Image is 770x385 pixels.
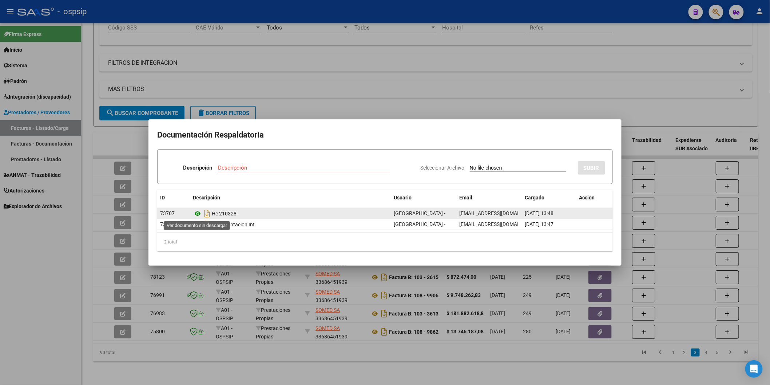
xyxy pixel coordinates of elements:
div: Documentacion Int. [193,219,388,230]
span: [GEOGRAPHIC_DATA] - [394,221,445,227]
div: Hc 210328 [193,208,388,219]
span: [EMAIL_ADDRESS][DOMAIN_NAME] [459,210,540,216]
span: Accion [579,195,595,201]
span: 73706 [160,221,175,227]
p: Descripción [183,164,212,172]
i: Descargar documento [202,208,212,219]
span: ID [160,195,165,201]
span: [GEOGRAPHIC_DATA] - [394,210,445,216]
div: 2 total [157,233,613,251]
button: SUBIR [578,161,605,175]
datatable-header-cell: Email [456,190,522,206]
h2: Documentación Respaldatoria [157,128,613,142]
div: Open Intercom Messenger [745,360,763,378]
span: [EMAIL_ADDRESS][DOMAIN_NAME] [459,221,540,227]
datatable-header-cell: ID [157,190,190,206]
datatable-header-cell: Descripción [190,190,391,206]
span: Descripción [193,195,220,201]
datatable-header-cell: Accion [576,190,613,206]
span: Email [459,195,472,201]
span: 73707 [160,210,175,216]
datatable-header-cell: Cargado [522,190,576,206]
span: Cargado [525,195,544,201]
span: [DATE] 13:48 [525,210,553,216]
span: [DATE] 13:47 [525,221,553,227]
datatable-header-cell: Usuario [391,190,456,206]
i: Descargar documento [202,219,212,230]
span: Usuario [394,195,412,201]
span: Seleccionar Archivo [420,165,464,171]
span: SUBIR [584,165,599,171]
